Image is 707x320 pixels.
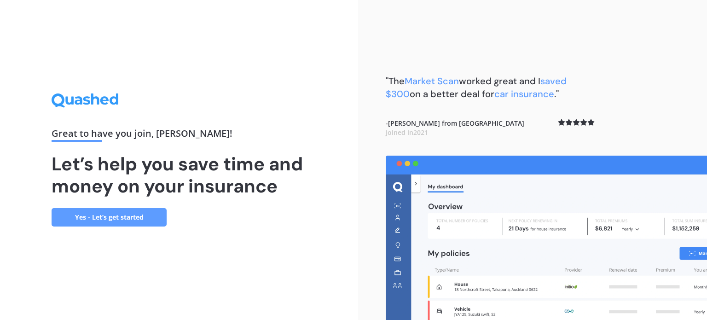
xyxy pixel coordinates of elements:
div: Great to have you join , [PERSON_NAME] ! [52,129,307,142]
span: saved $300 [386,75,567,100]
b: "The worked great and I on a better deal for ." [386,75,567,100]
span: Market Scan [405,75,459,87]
b: - [PERSON_NAME] from [GEOGRAPHIC_DATA] [386,119,524,137]
h1: Let’s help you save time and money on your insurance [52,153,307,197]
img: dashboard.webp [386,156,707,320]
span: Joined in 2021 [386,128,428,137]
a: Yes - Let’s get started [52,208,167,227]
span: car insurance [494,88,554,100]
